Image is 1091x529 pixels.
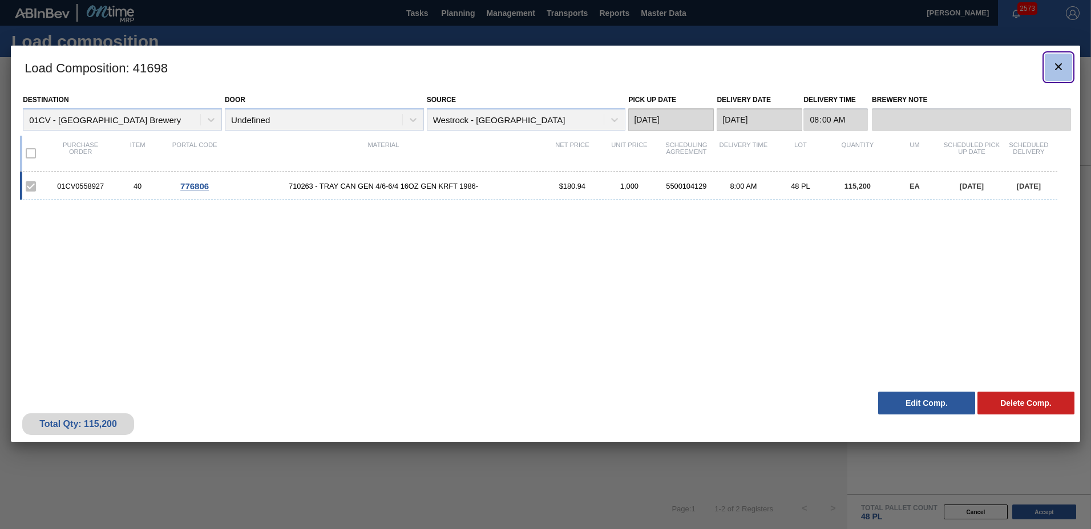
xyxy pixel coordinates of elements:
div: 5500104129 [658,182,715,190]
div: 48 PL [772,182,829,190]
div: Item [109,141,166,165]
input: mm/dd/yyyy [717,108,802,131]
button: Delete Comp. [977,392,1074,414]
label: Delivery Time [803,92,868,108]
button: Edit Comp. [878,392,975,414]
div: Net Price [544,141,601,165]
label: Pick up Date [628,96,676,104]
h3: Load Composition : 41698 [11,46,1080,89]
input: mm/dd/yyyy [628,108,714,131]
div: 1,000 [601,182,658,190]
div: Scheduling Agreement [658,141,715,165]
label: Door [225,96,245,104]
div: Purchase order [52,141,109,165]
span: 115,200 [844,182,871,190]
div: 40 [109,182,166,190]
span: 776806 [180,181,209,191]
div: Scheduled Delivery [1000,141,1057,165]
span: 710263 - TRAY CAN GEN 4/6-6/4 16OZ GEN KRFT 1986- [223,182,544,190]
div: Quantity [829,141,886,165]
div: Scheduled Pick up Date [943,141,1000,165]
label: Source [427,96,456,104]
span: [DATE] [960,182,984,190]
div: Material [223,141,544,165]
label: Destination [23,96,68,104]
span: [DATE] [1017,182,1041,190]
div: Delivery Time [715,141,772,165]
label: Delivery Date [717,96,770,104]
div: $180.94 [544,182,601,190]
div: Portal code [166,141,223,165]
div: 8:00 AM [715,182,772,190]
div: Lot [772,141,829,165]
div: 01CV0558927 [52,182,109,190]
div: Total Qty: 115,200 [31,419,126,429]
label: Brewery Note [872,92,1071,108]
div: Unit Price [601,141,658,165]
span: EA [910,182,920,190]
div: UM [886,141,943,165]
div: Go to Order [166,181,223,191]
